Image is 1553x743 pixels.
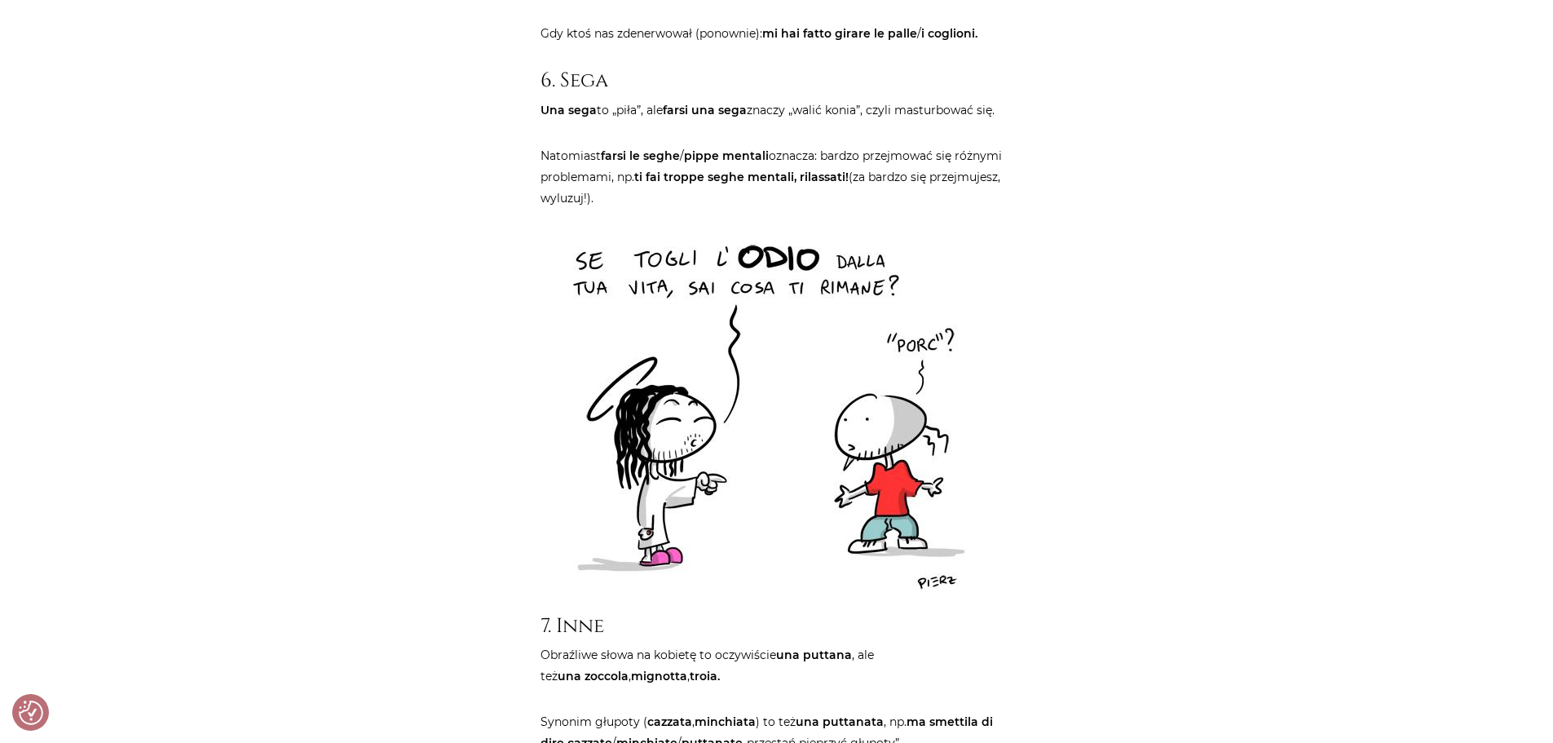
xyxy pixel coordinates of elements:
[762,26,917,41] strong: mi hai fatto girare le palle
[19,701,43,725] button: Preferencje co do zgód
[540,614,1013,638] h3: 7. Inne
[776,648,800,662] strong: una
[19,701,43,725] img: Revisit consent button
[921,26,977,41] strong: i coglioni.
[663,103,747,117] strong: farsi una sega
[684,148,769,163] strong: pippe mentali
[690,669,720,683] strong: troia.
[634,170,849,184] strong: ti fai troppe seghe mentali, rilassati!
[647,714,692,729] strong: cazzata
[540,103,597,117] strong: Una sega
[796,714,884,729] strong: una puttanata
[540,23,1013,44] p: Gdy ktoś nas zdenerwował (ponownie): /
[540,145,1013,209] p: Natomiast / oznacza: bardzo przejmować się różnymi problemami, np. (za bardzo się przejmujesz, wy...
[631,669,687,683] strong: mignotta
[540,100,1013,121] p: to „piła”, ale znaczy „walić konia”, czyli masturbować się.
[803,648,852,662] strong: puttana
[601,148,680,163] strong: farsi le seghe
[558,669,629,683] strong: una zoccola
[540,69,1013,92] h3: 6. Sega
[540,644,1013,687] p: Obraźliwe słowa na kobietę to oczywiście , ale też , ,
[695,714,756,729] strong: minchiata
